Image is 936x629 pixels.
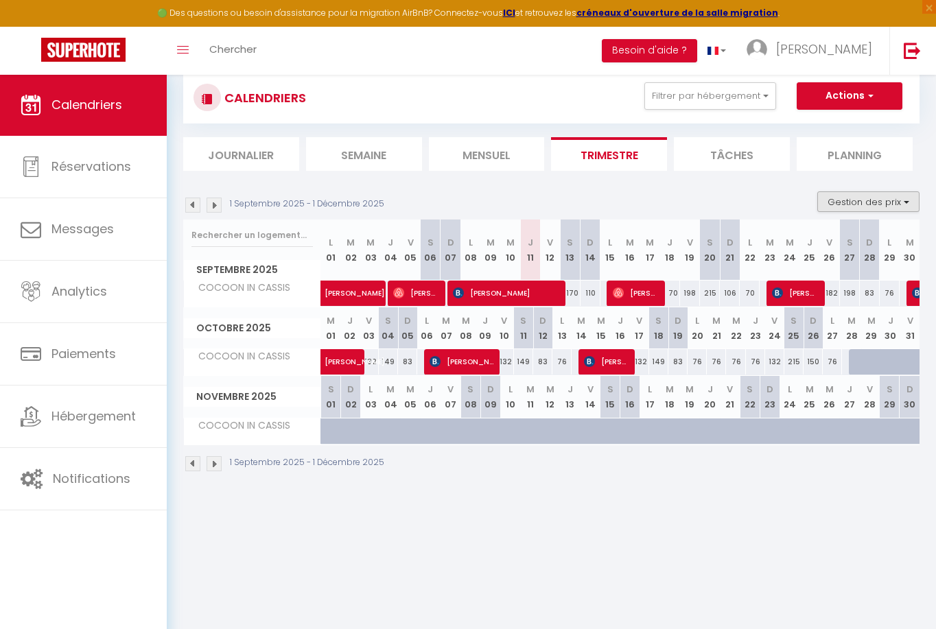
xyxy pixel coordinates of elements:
[393,280,440,306] span: [PERSON_NAME] Z-Th
[480,376,500,418] th: 09
[707,307,726,349] th: 21
[306,137,422,171] li: Semaine
[503,7,515,19] a: ICI
[221,82,306,113] h3: CALENDRIERS
[804,307,823,349] th: 26
[620,219,640,281] th: 16
[51,345,116,362] span: Paiements
[847,236,853,249] abbr: S
[191,223,313,248] input: Rechercher un logement...
[51,158,131,175] span: Réservations
[840,281,860,306] div: 198
[584,348,631,375] span: [PERSON_NAME]
[668,307,688,349] th: 19
[469,236,473,249] abbr: L
[799,219,819,281] th: 25
[404,314,411,327] abbr: D
[667,236,672,249] abbr: J
[495,307,514,349] th: 10
[727,383,733,396] abbr: V
[321,307,340,349] th: 01
[441,376,460,418] th: 07
[576,7,778,19] a: créneaux d'ouverture de la salle migration
[417,307,436,349] th: 06
[687,236,693,249] abbr: V
[587,383,594,396] abbr: V
[341,376,361,418] th: 02
[480,219,500,281] th: 09
[640,219,660,281] th: 17
[321,349,340,375] a: [PERSON_NAME]
[347,314,353,327] abbr: J
[540,376,560,418] th: 12
[429,137,545,171] li: Mensuel
[720,281,740,306] div: 106
[568,383,573,396] abbr: J
[780,376,799,418] th: 24
[819,281,839,306] div: 182
[707,349,726,375] div: 76
[888,314,893,327] abbr: J
[368,383,373,396] abbr: L
[500,219,520,281] th: 10
[688,349,707,375] div: 76
[401,376,421,418] th: 05
[602,39,697,62] button: Besoin d'aide ?
[767,383,773,396] abbr: D
[388,236,393,249] abbr: J
[460,219,480,281] th: 08
[740,376,760,418] th: 22
[581,281,600,306] div: 110
[747,39,767,60] img: ...
[860,281,880,306] div: 83
[398,307,417,349] th: 05
[539,314,546,327] abbr: D
[806,383,814,396] abbr: M
[847,314,856,327] abbr: M
[649,307,668,349] th: 18
[900,376,920,418] th: 30
[700,376,720,418] th: 20
[442,314,450,327] abbr: M
[321,376,341,418] th: 01
[630,307,649,349] th: 17
[887,236,891,249] abbr: L
[880,219,900,281] th: 29
[51,407,136,425] span: Hébergement
[379,307,398,349] th: 04
[772,280,819,306] span: [PERSON_NAME]
[797,82,902,110] button: Actions
[551,137,667,171] li: Trimestre
[560,376,580,418] th: 13
[732,314,740,327] abbr: M
[727,236,734,249] abbr: D
[860,219,880,281] th: 28
[186,281,294,296] span: COCOON IN CASSIS
[398,349,417,375] div: 83
[487,236,495,249] abbr: M
[453,280,559,306] span: [PERSON_NAME]
[597,314,605,327] abbr: M
[826,236,832,249] abbr: V
[826,383,834,396] abbr: M
[804,349,823,375] div: 150
[668,349,688,375] div: 83
[520,314,526,327] abbr: S
[514,349,533,375] div: 149
[230,198,384,211] p: 1 Septembre 2025 - 1 Décembre 2025
[608,236,612,249] abbr: L
[495,349,514,375] div: 132
[482,314,488,327] abbr: J
[321,281,341,307] a: [PERSON_NAME]
[861,307,880,349] th: 29
[636,314,642,327] abbr: V
[526,383,535,396] abbr: M
[746,307,765,349] th: 23
[540,219,560,281] th: 12
[880,281,900,306] div: 76
[381,376,401,418] th: 04
[660,219,680,281] th: 18
[688,307,707,349] th: 20
[328,383,334,396] abbr: S
[327,314,335,327] abbr: M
